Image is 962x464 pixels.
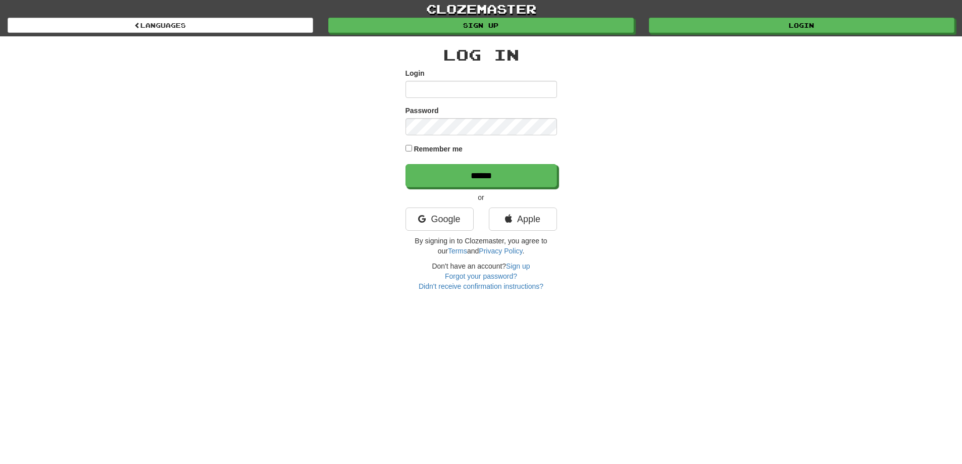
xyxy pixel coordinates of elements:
a: Languages [8,18,313,33]
a: Forgot your password? [445,272,517,280]
h2: Log In [406,46,557,63]
div: Don't have an account? [406,261,557,291]
a: Google [406,208,474,231]
label: Remember me [414,144,463,154]
p: or [406,192,557,202]
a: Sign up [506,262,530,270]
a: Privacy Policy [479,247,522,255]
a: Apple [489,208,557,231]
label: Password [406,106,439,116]
p: By signing in to Clozemaster, you agree to our and . [406,236,557,256]
a: Terms [448,247,467,255]
a: Login [649,18,954,33]
label: Login [406,68,425,78]
a: Sign up [328,18,634,33]
a: Didn't receive confirmation instructions? [419,282,543,290]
